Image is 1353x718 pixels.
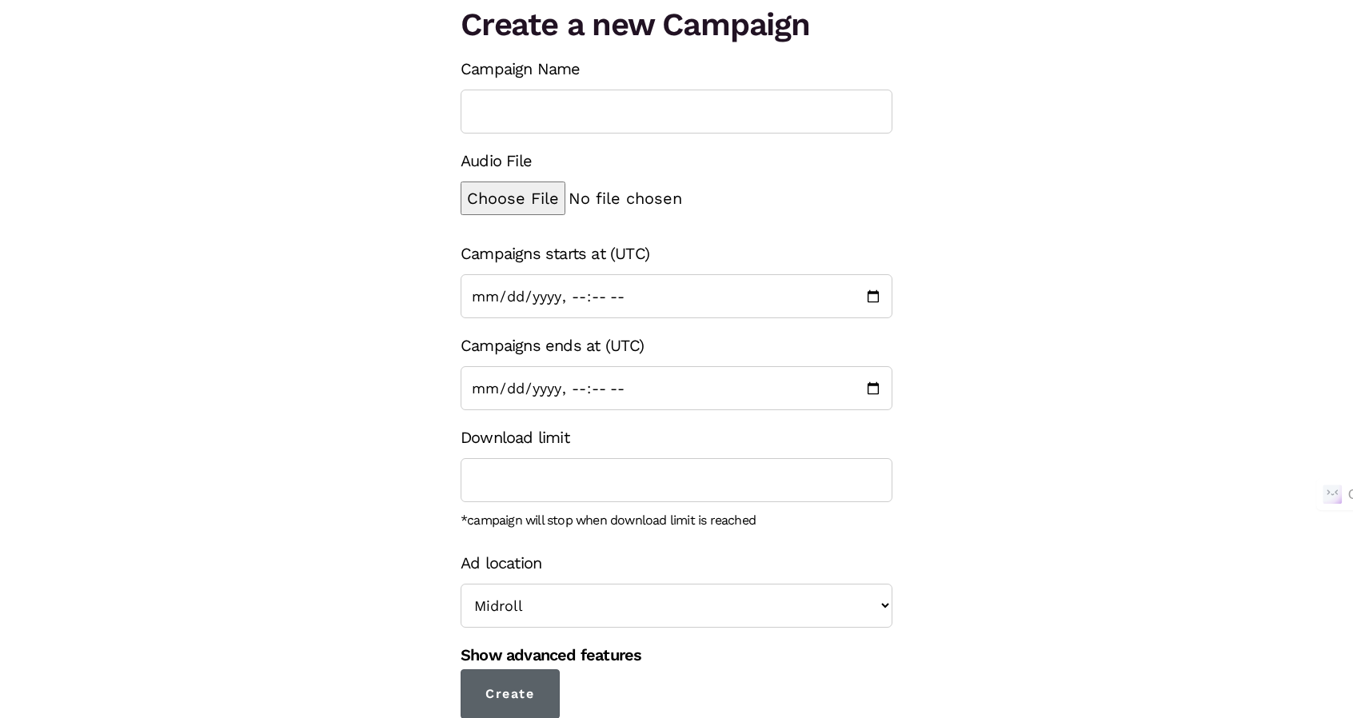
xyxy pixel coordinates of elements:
[461,645,641,664] a: Show advanced features
[461,509,892,533] div: *campaign will stop when download limit is reached
[461,423,569,452] label: Download limit
[461,146,532,175] label: Audio File
[461,331,645,360] label: Campaigns ends at (UTC)
[461,548,541,577] label: Ad location
[461,2,892,48] h1: Create a new Campaign
[461,239,649,268] label: Campaigns starts at (UTC)
[461,54,581,83] label: Campaign Name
